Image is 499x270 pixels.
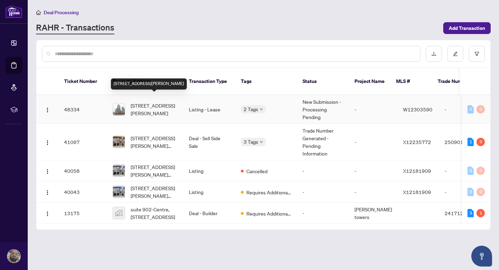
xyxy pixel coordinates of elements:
div: 0 [467,105,474,113]
img: thumbnail-img [113,207,125,219]
span: down [260,140,263,144]
span: Requires Additional Docs [246,210,291,217]
span: X12181909 [403,168,431,174]
td: Deal - Builder [183,203,235,224]
div: 0 [467,188,474,196]
button: edit [447,46,463,62]
button: Open asap [471,246,492,267]
img: Logo [45,190,50,195]
th: Ticket Number [59,68,107,95]
div: 0 [476,167,485,175]
img: thumbnail-img [113,136,125,148]
img: Logo [45,211,50,217]
td: 40058 [59,160,107,182]
span: filter [474,51,479,56]
span: [STREET_ADDRESS][PERSON_NAME][PERSON_NAME] [131,184,178,200]
button: Logo [42,104,53,115]
span: edit [453,51,458,56]
span: suite 902-Centre, [STREET_ADDRESS] [131,205,178,221]
td: - [349,182,397,203]
td: - [297,203,349,224]
td: - [439,160,488,182]
div: 9 [476,138,485,146]
td: 41067 [59,124,107,160]
span: download [431,51,436,56]
span: Requires Additional Docs [246,188,291,196]
span: Add Transaction [449,23,485,34]
button: download [426,46,442,62]
img: Logo [45,140,50,145]
td: Listing - Lease [183,95,235,124]
div: 1 [476,209,485,217]
td: Deal - Sell Side Sale [183,124,235,160]
img: thumbnail-img [113,165,125,177]
button: Logo [42,136,53,147]
img: Logo [45,169,50,174]
button: Logo [42,165,53,176]
td: 2417127 [439,203,488,224]
span: W12303590 [403,106,432,112]
span: 2 Tags [244,105,258,113]
img: Profile Icon [7,250,20,263]
th: Property Address [107,68,183,95]
td: 40043 [59,182,107,203]
th: Tags [235,68,297,95]
span: home [36,10,41,15]
span: 3 Tags [244,138,258,146]
th: Trade Number [432,68,481,95]
td: 2509010 [439,124,488,160]
img: thumbnail-img [113,103,125,115]
td: [PERSON_NAME] towers [349,203,397,224]
div: 0 [467,167,474,175]
div: 0 [476,188,485,196]
span: [STREET_ADDRESS][PERSON_NAME] [131,102,178,117]
div: 1 [467,138,474,146]
span: [STREET_ADDRESS][PERSON_NAME][PERSON_NAME] [131,163,178,178]
button: Logo [42,186,53,197]
td: - [297,160,349,182]
th: Status [297,68,349,95]
span: X12235772 [403,139,431,145]
td: Listing [183,182,235,203]
td: Listing [183,160,235,182]
div: 3 [467,209,474,217]
td: 48334 [59,95,107,124]
button: Add Transaction [443,22,491,34]
th: Transaction Type [183,68,235,95]
td: - [349,95,397,124]
span: Deal Processing [44,9,79,16]
span: [STREET_ADDRESS][PERSON_NAME][PERSON_NAME] [131,134,178,150]
img: logo [6,5,22,18]
img: thumbnail-img [113,186,125,198]
td: - [349,124,397,160]
img: Logo [45,107,50,113]
th: MLS # [391,68,432,95]
td: - [439,182,488,203]
span: X12181909 [403,189,431,195]
td: Trade Number Generated - Pending Information [297,124,349,160]
td: New Submission - Processing Pending [297,95,349,124]
div: 0 [476,105,485,113]
button: filter [469,46,485,62]
td: - [349,160,397,182]
td: - [297,182,349,203]
td: - [439,95,488,124]
span: down [260,108,263,111]
th: Project Name [349,68,391,95]
div: [STREET_ADDRESS][PERSON_NAME] [111,78,187,90]
button: Logo [42,208,53,219]
td: 13175 [59,203,107,224]
a: RAHR - Transactions [36,22,114,34]
span: Cancelled [246,167,268,175]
